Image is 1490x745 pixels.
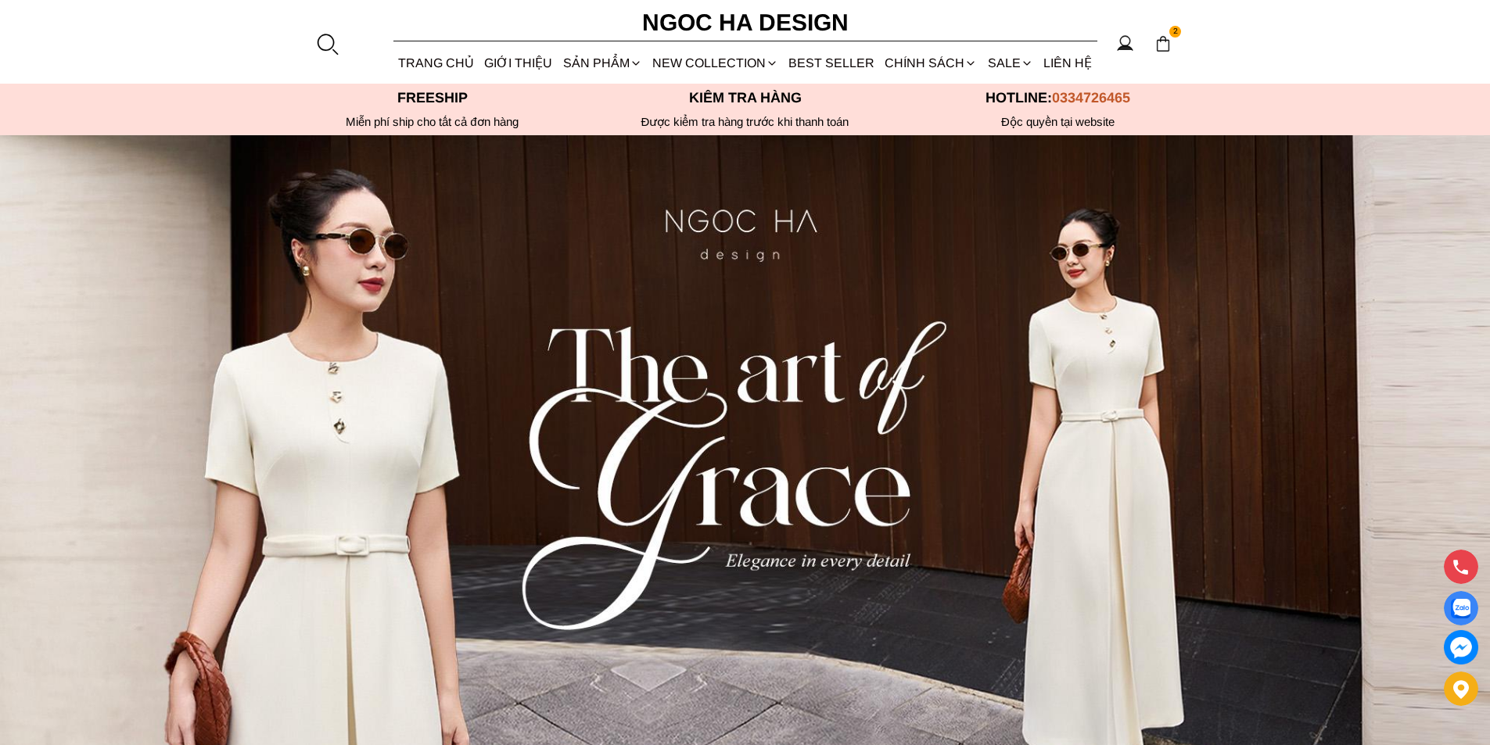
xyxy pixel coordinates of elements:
[982,42,1038,84] a: SALE
[589,115,902,129] p: Được kiểm tra hàng trước khi thanh toán
[1038,42,1097,84] a: LIÊN HỆ
[880,42,982,84] div: Chính sách
[902,115,1215,129] h6: Độc quyền tại website
[1052,90,1130,106] span: 0334726465
[1451,599,1470,618] img: Display image
[1169,26,1182,38] span: 2
[647,42,783,84] a: NEW COLLECTION
[1444,630,1478,664] a: messenger
[1154,35,1172,52] img: img-CART-ICON-ksit0nf1
[784,42,880,84] a: BEST SELLER
[276,115,589,129] div: Miễn phí ship cho tất cả đơn hàng
[902,90,1215,106] p: Hotline:
[1444,591,1478,625] a: Display image
[558,42,647,84] div: SẢN PHẨM
[689,90,802,106] font: Kiểm tra hàng
[628,4,863,41] a: Ngoc Ha Design
[479,42,558,84] a: GIỚI THIỆU
[276,90,589,106] p: Freeship
[393,42,479,84] a: TRANG CHỦ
